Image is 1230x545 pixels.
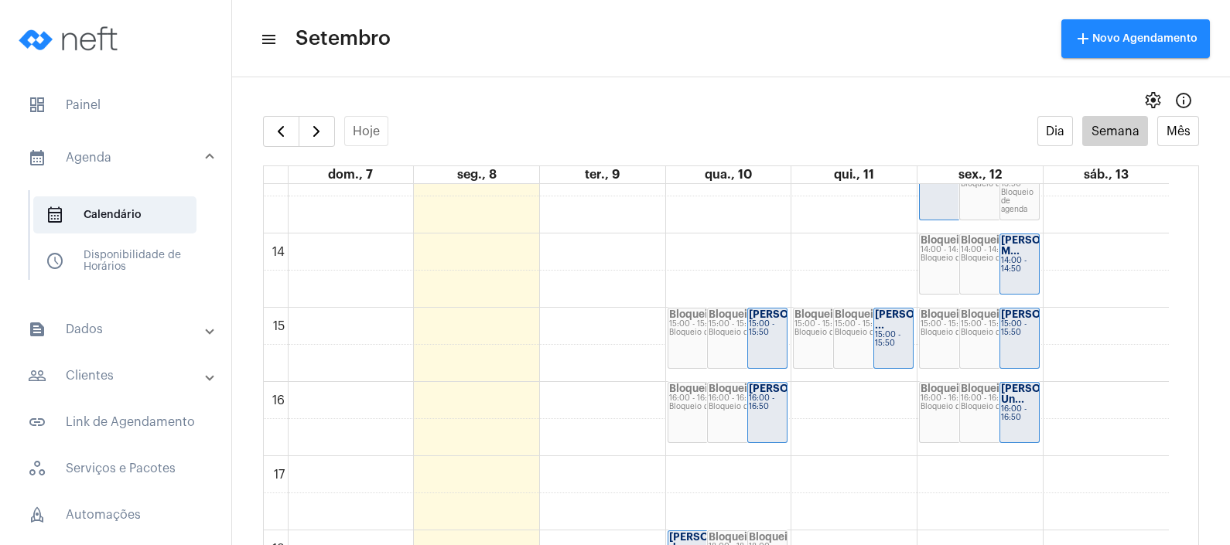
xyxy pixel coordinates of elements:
a: 11 de setembro de 2025 [831,166,877,183]
div: 15:00 - 15:50 [709,320,786,329]
button: Próximo Semana [299,116,335,147]
strong: [PERSON_NAME] ... [875,309,962,330]
span: settings [1143,91,1162,110]
img: logo-neft-novo-2.png [12,8,128,70]
div: 15:00 - 15:50 [921,320,998,329]
mat-icon: sidenav icon [28,320,46,339]
div: Bloqueio de agenda [794,329,872,337]
div: Bloqueio de agenda [921,329,998,337]
div: Bloqueio de agenda [921,403,998,411]
div: 14:00 - 14:50 [961,246,1038,254]
div: 16:00 - 16:50 [709,394,786,403]
strong: Bloqueio [921,383,965,393]
strong: Bloqueio [709,383,753,393]
strong: Bloqueio [961,309,1006,319]
strong: [PERSON_NAME] M... [1001,235,1088,256]
div: Bloqueio de agenda [669,403,747,411]
button: settings [1137,85,1168,116]
strong: Bloqueio [709,309,753,319]
span: sidenav icon [46,252,64,271]
a: 13 de setembro de 2025 [1081,166,1132,183]
mat-icon: sidenav icon [28,413,46,431]
div: Bloqueio de agenda [709,403,786,411]
span: Calendário [33,196,196,233]
a: 10 de setembro de 2025 [702,166,755,183]
mat-expansion-panel-header: sidenav iconDados [9,311,231,348]
button: Info [1168,85,1199,116]
div: 16:00 - 16:50 [961,394,1038,403]
span: Automações [15,496,216,533]
strong: Bloqueio [961,235,1006,245]
div: 14:00 - 14:50 [1001,257,1038,274]
strong: [PERSON_NAME]... [749,383,845,393]
strong: Bloqueio [921,309,965,319]
strong: [PERSON_NAME]... [1001,309,1097,319]
span: sidenav icon [28,459,46,478]
div: sidenav iconAgenda [9,182,231,301]
button: Mês [1157,116,1199,146]
strong: Bloqueio [669,383,714,393]
strong: Bloqueio [709,532,753,542]
button: Semana [1082,116,1148,146]
button: Novo Agendamento [1061,19,1210,58]
button: Semana Anterior [263,116,299,147]
mat-icon: sidenav icon [28,148,46,167]
div: 15:00 - 15:50 [961,320,1038,329]
span: Setembro [296,26,391,51]
mat-icon: sidenav icon [260,30,275,49]
mat-panel-title: Dados [28,320,207,339]
span: Disponibilidade de Horários [33,243,196,280]
div: Bloqueio de agenda [961,329,1038,337]
mat-panel-title: Clientes [28,366,207,385]
div: 15:00 - 15:50 [835,320,912,329]
div: 16:00 - 16:50 [921,394,998,403]
div: 16:00 - 16:50 [1001,405,1038,422]
span: sidenav icon [28,96,46,114]
div: 16:00 - 16:50 [669,394,747,403]
mat-icon: sidenav icon [28,366,46,385]
a: 9 de setembro de 2025 [582,166,623,183]
div: 15:00 - 15:50 [794,320,872,329]
span: sidenav icon [46,206,64,224]
span: sidenav icon [28,506,46,524]
div: 16 [269,393,288,407]
div: 15:00 - 15:50 [1001,320,1038,337]
div: 17 [271,468,288,482]
strong: Bloqueio [749,532,794,542]
strong: Bloqueio [921,235,965,245]
a: 12 de setembro de 2025 [955,166,1005,183]
strong: Bloqueio [794,309,839,319]
span: Novo Agendamento [1074,33,1198,44]
span: Painel [15,87,216,124]
mat-icon: Info [1174,91,1193,110]
div: Bloqueio de agenda [669,329,747,337]
strong: [PERSON_NAME] Un... [1001,383,1088,404]
div: Bloqueio de agenda [709,329,786,337]
span: Link de Agendamento [15,404,216,441]
div: 15:00 - 15:50 [875,331,912,348]
div: Bloqueio de agenda [835,329,912,337]
button: Hoje [344,116,389,146]
mat-panel-title: Agenda [28,148,207,167]
mat-expansion-panel-header: sidenav iconAgenda [9,133,231,182]
a: 8 de setembro de 2025 [454,166,500,183]
mat-icon: add [1074,29,1092,48]
strong: Bloqueio [835,309,880,319]
div: 15 [270,319,288,333]
strong: Bloqueio [669,309,714,319]
a: 7 de setembro de 2025 [325,166,376,183]
span: Serviços e Pacotes [15,450,216,487]
div: 14:00 - 14:50 [921,246,998,254]
button: Dia [1037,116,1074,146]
div: 14 [269,245,288,259]
div: 15:00 - 15:50 [749,320,786,337]
div: Bloqueio de agenda [1001,189,1038,214]
div: 15:00 - 15:50 [669,320,747,329]
div: Bloqueio de agenda [961,254,1038,263]
div: Bloqueio de agenda [921,254,998,263]
strong: [PERSON_NAME]... [749,309,845,319]
div: Bloqueio de agenda [961,403,1038,411]
mat-expansion-panel-header: sidenav iconClientes [9,357,231,394]
div: 16:00 - 16:50 [749,394,786,411]
div: Bloqueio de agenda [961,180,1038,189]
